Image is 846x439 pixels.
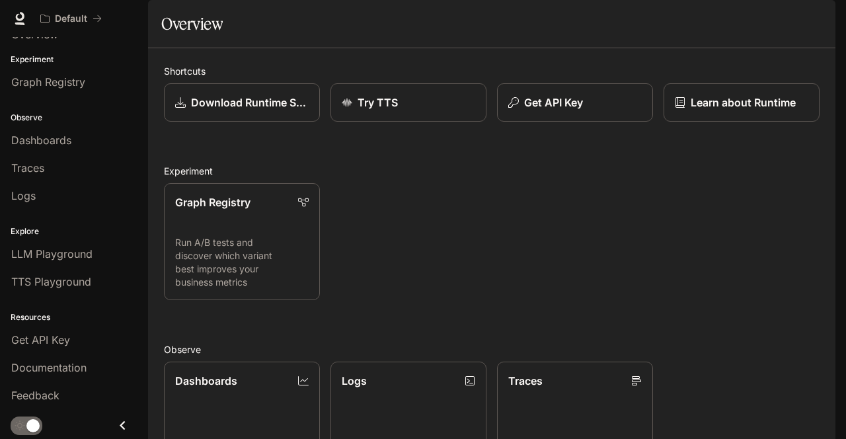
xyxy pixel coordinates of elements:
p: Default [55,13,87,24]
h2: Experiment [164,164,820,178]
p: Graph Registry [175,194,250,210]
button: All workspaces [34,5,108,32]
p: Try TTS [358,95,398,110]
a: Download Runtime SDK [164,83,320,122]
p: Learn about Runtime [691,95,796,110]
a: Try TTS [330,83,486,122]
p: Run A/B tests and discover which variant best improves your business metrics [175,236,309,289]
h2: Observe [164,342,820,356]
p: Dashboards [175,373,237,389]
p: Logs [342,373,367,389]
h2: Shortcuts [164,64,820,78]
a: Learn about Runtime [664,83,820,122]
p: Traces [508,373,543,389]
button: Get API Key [497,83,653,122]
h1: Overview [161,11,223,37]
p: Get API Key [524,95,583,110]
a: Graph RegistryRun A/B tests and discover which variant best improves your business metrics [164,183,320,300]
p: Download Runtime SDK [191,95,309,110]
